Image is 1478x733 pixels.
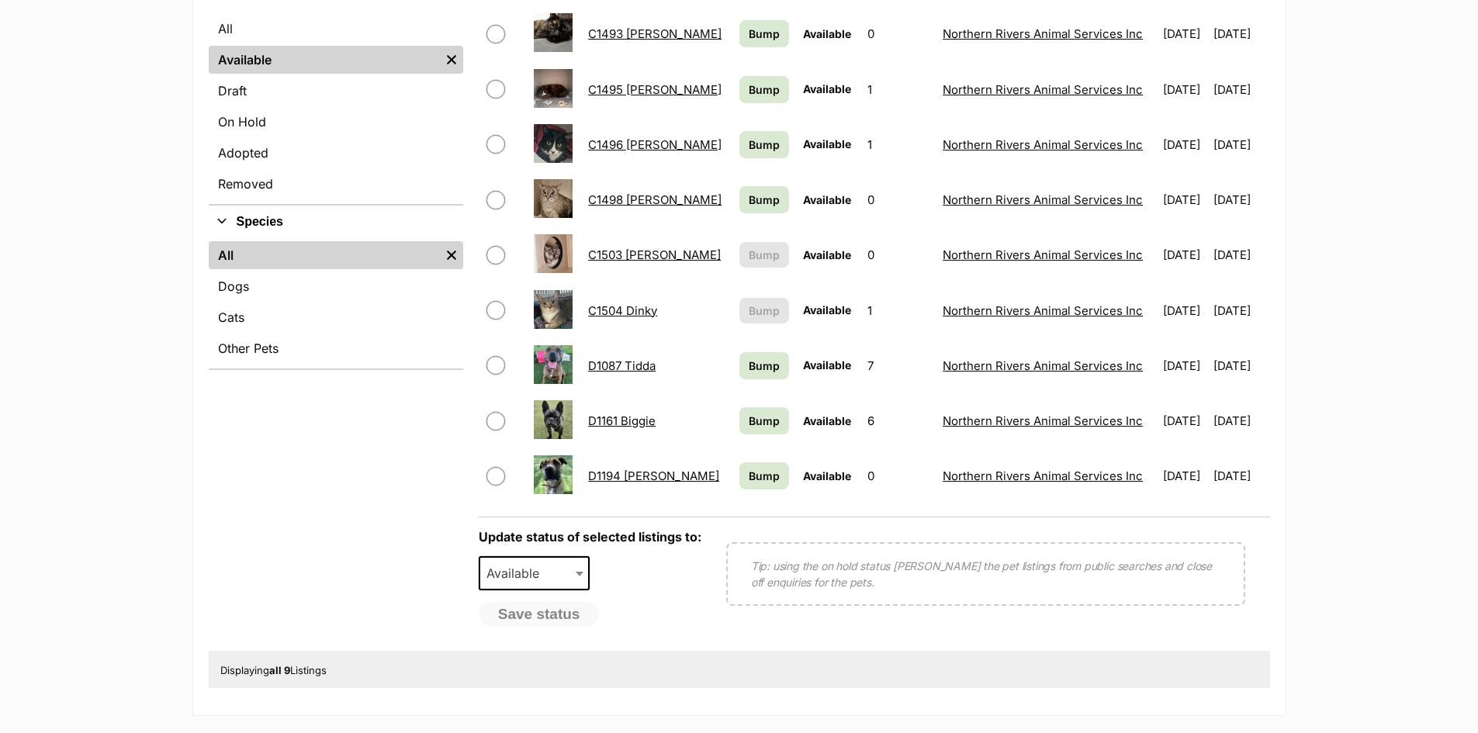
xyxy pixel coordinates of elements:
a: Bump [739,20,789,47]
span: Available [803,82,851,95]
a: Adopted [209,139,463,167]
td: 1 [861,284,936,337]
a: Bump [739,76,789,103]
td: [DATE] [1157,63,1212,116]
label: Update status of selected listings to: [479,529,701,545]
a: Bump [739,352,789,379]
td: 6 [861,394,936,448]
td: [DATE] [1157,394,1212,448]
a: C1496 [PERSON_NAME] [588,137,722,152]
p: Tip: using the on hold status [PERSON_NAME] the pet listings from public searches and close off e... [751,558,1220,590]
span: Displaying Listings [220,664,327,676]
a: Remove filter [440,46,463,74]
span: Bump [749,303,780,319]
a: Other Pets [209,334,463,362]
td: [DATE] [1213,394,1269,448]
td: [DATE] [1213,7,1269,61]
a: Northern Rivers Animal Services Inc [943,137,1143,152]
a: Northern Rivers Animal Services Inc [943,303,1143,318]
span: Available [803,137,851,150]
span: Bump [749,247,780,263]
td: [DATE] [1213,63,1269,116]
td: [DATE] [1157,173,1212,226]
span: Available [803,248,851,261]
span: Available [803,27,851,40]
td: [DATE] [1157,284,1212,337]
a: Bump [739,462,789,489]
a: Bump [739,131,789,158]
a: D1161 Biggie [588,413,656,428]
a: Draft [209,77,463,105]
a: All [209,15,463,43]
td: [DATE] [1213,118,1269,171]
td: [DATE] [1157,339,1212,392]
strong: all 9 [269,664,290,676]
a: C1498 [PERSON_NAME] [588,192,722,207]
span: Bump [749,137,780,153]
a: Dogs [209,272,463,300]
a: Cats [209,303,463,331]
a: D1194 [PERSON_NAME] [588,468,719,483]
a: Northern Rivers Animal Services Inc [943,192,1143,207]
a: Northern Rivers Animal Services Inc [943,26,1143,41]
a: C1504 Dinky [588,303,657,318]
a: Removed [209,170,463,198]
a: All [209,241,440,269]
a: C1493 [PERSON_NAME] [588,26,722,41]
a: Bump [739,186,789,213]
td: 0 [861,173,936,226]
a: C1503 [PERSON_NAME] [588,247,721,262]
td: [DATE] [1157,228,1212,282]
a: Remove filter [440,241,463,269]
button: Bump [739,298,789,323]
a: C1495 [PERSON_NAME] [588,82,722,97]
td: [DATE] [1213,173,1269,226]
td: 1 [861,63,936,116]
a: Northern Rivers Animal Services Inc [943,82,1143,97]
span: Available [803,414,851,427]
a: Bump [739,407,789,434]
td: [DATE] [1157,7,1212,61]
span: Available [803,358,851,372]
td: [DATE] [1213,228,1269,282]
div: Species [209,238,463,368]
td: 0 [861,7,936,61]
span: Bump [749,358,780,374]
a: Available [209,46,440,74]
span: Available [480,562,555,584]
a: Northern Rivers Animal Services Inc [943,468,1143,483]
td: [DATE] [1213,284,1269,337]
a: Northern Rivers Animal Services Inc [943,247,1143,262]
td: [DATE] [1157,118,1212,171]
td: [DATE] [1157,449,1212,503]
td: [DATE] [1213,449,1269,503]
td: 0 [861,449,936,503]
td: 1 [861,118,936,171]
span: Bump [749,192,780,208]
button: Species [209,212,463,232]
span: Available [803,303,851,316]
td: [DATE] [1213,339,1269,392]
td: 0 [861,228,936,282]
span: Bump [749,413,780,429]
span: Available [479,556,590,590]
a: Northern Rivers Animal Services Inc [943,358,1143,373]
button: Bump [739,242,789,268]
span: Available [803,193,851,206]
span: Bump [749,81,780,98]
td: 7 [861,339,936,392]
span: Bump [749,468,780,484]
span: Bump [749,26,780,42]
button: Save status [479,602,600,627]
a: D1087 Tidda [588,358,656,373]
div: Status [209,12,463,204]
a: On Hold [209,108,463,136]
span: Available [803,469,851,482]
a: Northern Rivers Animal Services Inc [943,413,1143,428]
